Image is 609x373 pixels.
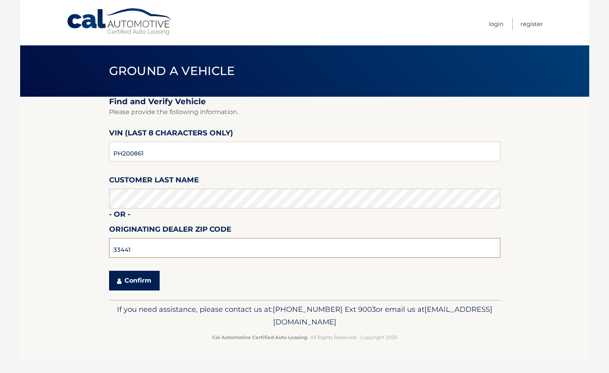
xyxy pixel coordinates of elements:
[109,107,500,118] p: Please provide the following information.
[489,17,503,30] a: Login
[109,97,500,107] h2: Find and Verify Vehicle
[109,223,231,238] label: Originating Dealer Zip Code
[273,305,376,314] span: [PHONE_NUMBER] Ext 9003
[66,8,173,36] a: Cal Automotive
[520,17,543,30] a: Register
[114,303,495,328] p: If you need assistance, please contact us at: or email us at
[109,174,199,189] label: Customer Last Name
[109,127,233,142] label: VIN (last 8 characters only)
[109,208,130,223] label: - or -
[114,333,495,341] p: - All Rights Reserved - Copyright 2025
[212,334,307,340] strong: Cal Automotive Certified Auto Leasing
[109,64,235,78] span: Ground a Vehicle
[109,271,160,291] button: Confirm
